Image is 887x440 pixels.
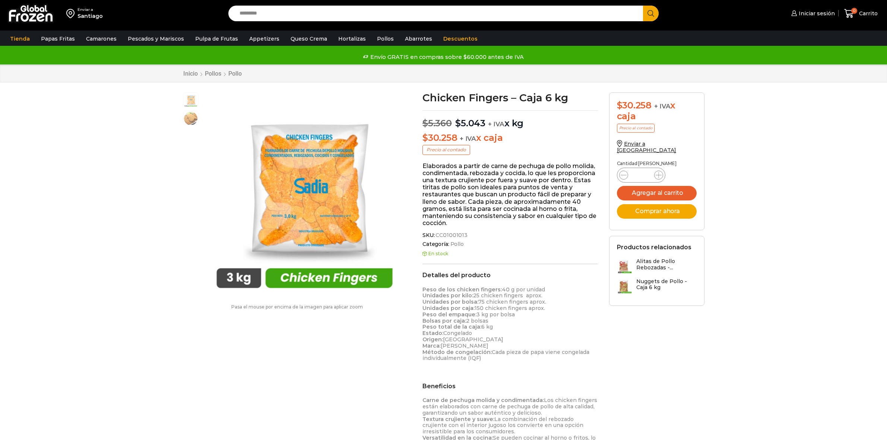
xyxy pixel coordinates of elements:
[422,162,598,227] p: Elaborados a partir de carne de pechuga de pollo molida, condimentada, rebozada y cocida, lo que ...
[124,32,188,46] a: Pescados y Mariscos
[654,102,671,110] span: + IVA
[6,32,34,46] a: Tienda
[183,304,412,310] p: Pasa el mouse por encima de la imagen para aplicar zoom
[455,118,461,129] span: $
[617,100,623,111] span: $
[422,397,544,403] strong: Carne de pechuga molida y condimentada:
[617,258,697,274] a: Alitas de Pollo Rebozadas -...
[636,258,697,271] h3: Alitas de Pollo Rebozadas -...
[422,330,443,336] strong: Estado:
[77,7,103,12] div: Enviar a
[228,70,242,77] a: Pollo
[617,186,697,200] button: Agregar al carrito
[422,383,598,390] h2: Beneficios
[422,232,598,238] span: SKU:
[617,161,697,166] p: Cantidad [PERSON_NAME]
[422,92,598,103] h1: Chicken Fingers – Caja 6 kg
[460,135,476,142] span: + IVA
[488,120,504,128] span: + IVA
[797,10,835,17] span: Iniciar sesión
[82,32,120,46] a: Camarones
[857,10,878,17] span: Carrito
[37,32,79,46] a: Papas Fritas
[422,133,598,143] p: x caja
[422,287,598,362] p: 40 g por unidad 25 chicken fingers aprox. 75 chicken fingers aprox. 150 chicken fingers aprox. 3 ...
[335,32,370,46] a: Hortalizas
[617,100,697,122] div: x caja
[422,416,494,422] strong: Textura crujiente y suave:
[422,145,470,155] p: Precio al contado
[851,8,857,14] span: 0
[183,70,242,77] nav: Breadcrumb
[617,278,697,294] a: Nuggets de Pollo - Caja 6 kg
[422,342,441,349] strong: Marca:
[401,32,436,46] a: Abarrotes
[245,32,283,46] a: Appetizers
[422,317,466,324] strong: Bolsas por caja:
[422,349,589,362] span: Cada pieza de papa viene congelada individualmente (IQF)
[183,93,198,108] span: chicken-fingers
[422,292,473,299] strong: Unidades por kilo:
[422,323,481,330] strong: Peso total de la caja:
[183,70,198,77] a: Inicio
[455,118,485,129] bdi: 5.043
[434,232,468,238] span: CC01001013
[183,111,198,126] span: pollo-apanado
[422,286,502,293] strong: Peso de los chicken fingers:
[422,132,457,143] bdi: 30.258
[422,305,475,311] strong: Unidades por caja:
[422,132,428,143] span: $
[617,244,691,251] h2: Productos relacionados
[205,70,222,77] a: Pollos
[449,241,464,247] a: Pollo
[422,311,476,318] strong: Peso del empaque:
[422,251,598,256] p: En stock
[636,278,697,291] h3: Nuggets de Pollo - Caja 6 kg
[66,7,77,20] img: address-field-icon.svg
[643,6,659,21] button: Search button
[789,6,835,21] a: Iniciar sesión
[77,12,103,20] div: Santiago
[422,349,492,355] strong: Método de congelación:
[617,124,655,133] p: Precio al contado
[422,110,598,129] p: x kg
[287,32,331,46] a: Queso Crema
[373,32,397,46] a: Pollos
[422,336,443,343] strong: Origen:
[422,241,598,247] span: Categoría:
[440,32,481,46] a: Descuentos
[617,100,652,111] bdi: 30.258
[842,5,880,22] a: 0 Carrito
[617,140,677,153] a: Enviar a [GEOGRAPHIC_DATA]
[422,298,478,305] strong: Unidades por bolsa:
[191,32,242,46] a: Pulpa de Frutas
[422,272,598,279] h2: Detalles del producto
[634,170,648,180] input: Product quantity
[617,204,697,219] button: Comprar ahora
[422,118,452,129] bdi: 5.360
[422,118,428,129] span: $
